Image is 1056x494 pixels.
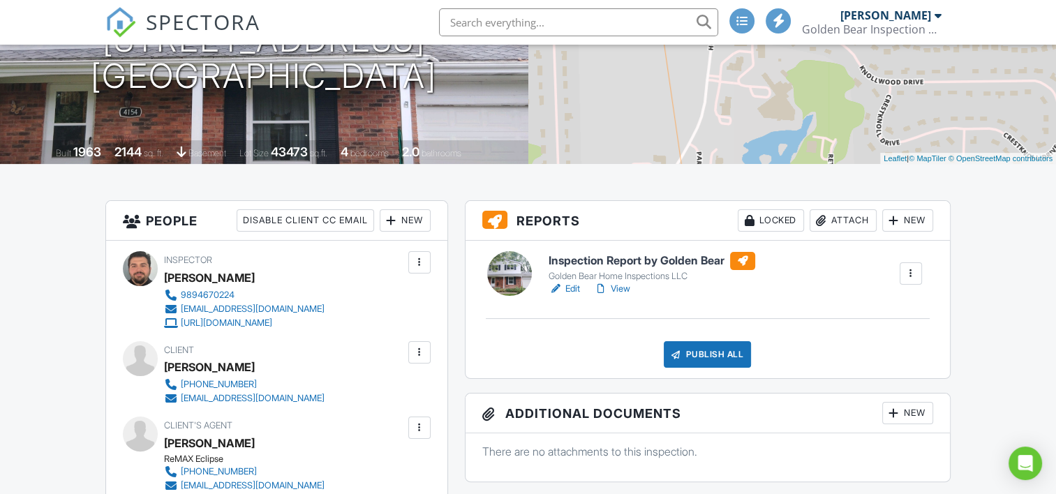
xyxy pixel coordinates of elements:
[164,302,325,316] a: [EMAIL_ADDRESS][DOMAIN_NAME]
[882,209,933,232] div: New
[466,394,950,433] h3: Additional Documents
[909,154,946,163] a: © MapTiler
[181,379,257,390] div: [PHONE_NUMBER]
[164,479,325,493] a: [EMAIL_ADDRESS][DOMAIN_NAME]
[380,209,431,232] div: New
[56,148,71,158] span: Built
[882,402,933,424] div: New
[237,209,374,232] div: Disable Client CC Email
[271,144,308,159] div: 43473
[188,148,226,158] span: basement
[239,148,269,158] span: Lot Size
[664,341,751,368] div: Publish All
[350,148,389,158] span: bedrooms
[840,8,931,22] div: [PERSON_NAME]
[164,288,325,302] a: 9894670224
[114,144,142,159] div: 2144
[164,255,212,265] span: Inspector
[181,317,272,329] div: [URL][DOMAIN_NAME]
[482,444,933,459] p: There are no attachments to this inspection.
[164,357,255,377] div: [PERSON_NAME]
[549,271,755,282] div: Golden Bear Home Inspections LLC
[549,252,755,270] h6: Inspection Report by Golden Bear
[105,7,136,38] img: The Best Home Inspection Software - Spectora
[439,8,718,36] input: Search everything...
[341,144,348,159] div: 4
[181,304,325,315] div: [EMAIL_ADDRESS][DOMAIN_NAME]
[164,345,194,355] span: Client
[164,420,232,431] span: Client's Agent
[144,148,163,158] span: sq. ft.
[73,144,101,159] div: 1963
[91,22,437,96] h1: [STREET_ADDRESS] [GEOGRAPHIC_DATA]
[880,153,1056,165] div: |
[106,201,447,241] h3: People
[164,267,255,288] div: [PERSON_NAME]
[181,466,257,477] div: [PHONE_NUMBER]
[181,480,325,491] div: [EMAIL_ADDRESS][DOMAIN_NAME]
[164,316,325,330] a: [URL][DOMAIN_NAME]
[810,209,877,232] div: Attach
[884,154,907,163] a: Leaflet
[402,144,419,159] div: 2.0
[164,391,325,405] a: [EMAIL_ADDRESS][DOMAIN_NAME]
[738,209,804,232] div: Locked
[594,282,630,296] a: View
[164,465,325,479] a: [PHONE_NUMBER]
[105,19,260,48] a: SPECTORA
[164,454,336,465] div: ReMAX Eclipse
[164,433,255,454] div: [PERSON_NAME]
[1009,447,1042,480] div: Open Intercom Messenger
[466,201,950,241] h3: Reports
[549,252,755,283] a: Inspection Report by Golden Bear Golden Bear Home Inspections LLC
[310,148,327,158] span: sq.ft.
[422,148,461,158] span: bathrooms
[949,154,1053,163] a: © OpenStreetMap contributors
[164,377,325,391] a: [PHONE_NUMBER]
[549,282,580,296] a: Edit
[181,290,235,301] div: 9894670224
[181,393,325,404] div: [EMAIL_ADDRESS][DOMAIN_NAME]
[146,7,260,36] span: SPECTORA
[802,22,942,36] div: Golden Bear Inspection Group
